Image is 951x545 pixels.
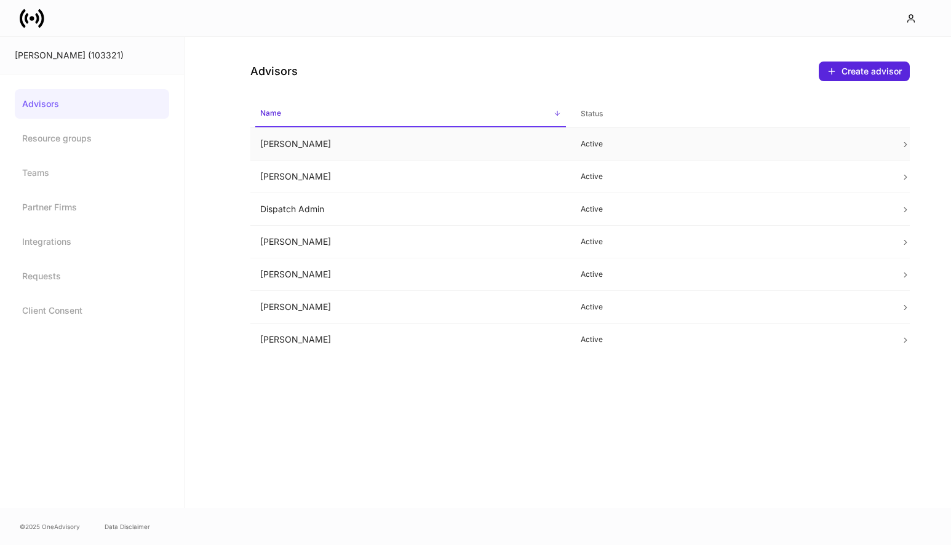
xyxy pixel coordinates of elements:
[260,107,281,119] h6: Name
[15,49,169,62] div: [PERSON_NAME] (103321)
[581,108,603,119] h6: Status
[581,204,881,214] p: Active
[15,227,169,257] a: Integrations
[250,226,571,258] td: [PERSON_NAME]
[250,291,571,324] td: [PERSON_NAME]
[250,258,571,291] td: [PERSON_NAME]
[581,335,881,344] p: Active
[250,128,571,161] td: [PERSON_NAME]
[581,172,881,181] p: Active
[15,89,169,119] a: Advisors
[255,101,566,127] span: Name
[581,269,881,279] p: Active
[250,193,571,226] td: Dispatch Admin
[819,62,910,81] button: Create advisor
[250,324,571,356] td: [PERSON_NAME]
[15,193,169,222] a: Partner Firms
[15,124,169,153] a: Resource groups
[105,522,150,531] a: Data Disclaimer
[842,65,902,78] div: Create advisor
[250,161,571,193] td: [PERSON_NAME]
[15,158,169,188] a: Teams
[250,64,298,79] h4: Advisors
[581,237,881,247] p: Active
[581,139,881,149] p: Active
[15,261,169,291] a: Requests
[20,522,80,531] span: © 2025 OneAdvisory
[576,101,886,127] span: Status
[15,296,169,325] a: Client Consent
[581,302,881,312] p: Active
